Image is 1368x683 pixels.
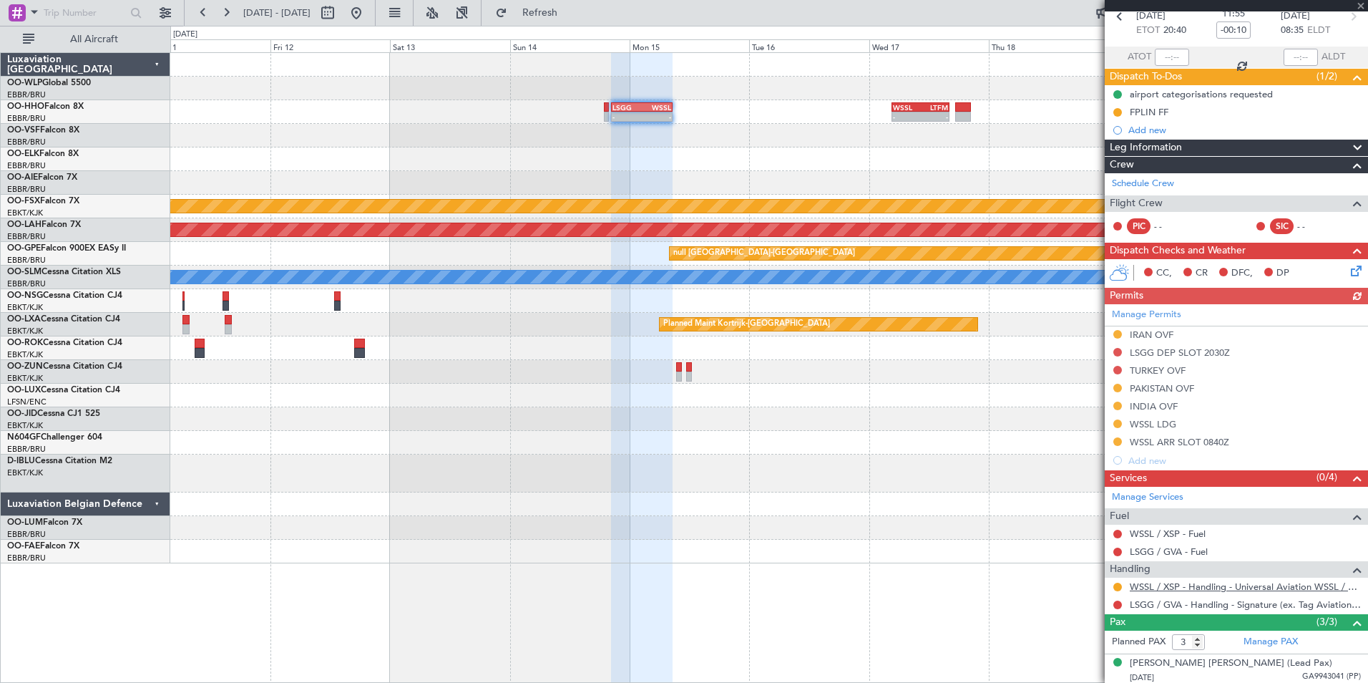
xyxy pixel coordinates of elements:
a: EBKT/KJK [7,349,43,360]
a: EBKT/KJK [7,326,43,336]
div: - [921,112,949,121]
span: OO-JID [7,410,37,418]
div: Sat 13 [390,39,509,52]
span: Dispatch Checks and Weather [1110,243,1246,259]
span: ELDT [1307,24,1330,38]
span: Dispatch To-Dos [1110,69,1182,85]
a: WSSL / XSP - Handling - Universal Aviation WSSL / XSP [1130,581,1361,593]
div: - - [1297,220,1329,233]
span: D-IBLU [7,457,35,465]
a: Manage Services [1112,490,1183,505]
span: OO-ELK [7,150,39,158]
a: D-IBLUCessna Citation M2 [7,457,112,465]
button: All Aircraft [16,28,155,51]
a: EBBR/BRU [7,160,46,171]
span: OO-ZUN [7,362,43,371]
label: Planned PAX [1112,635,1166,649]
div: PIC [1127,218,1150,234]
a: EBKT/KJK [7,208,43,218]
a: EBBR/BRU [7,89,46,100]
div: WSSL [893,103,921,112]
span: Handling [1110,561,1150,578]
span: [DATE] - [DATE] [243,6,311,19]
a: OO-WLPGlobal 5500 [7,79,91,87]
span: (1/2) [1316,69,1337,84]
div: Fri 12 [270,39,390,52]
a: OO-FAEFalcon 7X [7,542,79,551]
div: airport categorisations requested [1130,88,1273,100]
div: Planned Maint Kortrijk-[GEOGRAPHIC_DATA] [663,314,830,335]
a: EBBR/BRU [7,231,46,242]
div: Add new [1128,124,1361,136]
div: null [GEOGRAPHIC_DATA]-[GEOGRAPHIC_DATA] [673,243,855,264]
a: LSGG / GVA - Fuel [1130,546,1208,558]
span: ATOT [1128,50,1151,64]
a: Schedule Crew [1112,177,1174,191]
span: GA9943041 (PP) [1302,671,1361,683]
a: OO-LUMFalcon 7X [7,518,82,527]
a: EBKT/KJK [7,468,43,478]
span: Leg Information [1110,140,1182,156]
div: Sun 14 [510,39,630,52]
span: DFC, [1231,266,1253,281]
span: CC, [1156,266,1172,281]
a: OO-FSXFalcon 7X [7,197,79,205]
span: OO-ROK [7,339,43,347]
a: LFSN/ENC [7,397,47,407]
a: WSSL / XSP - Fuel [1130,528,1206,540]
span: 08:35 [1281,24,1304,38]
span: Refresh [510,8,570,18]
a: OO-SLMCessna Citation XLS [7,268,121,276]
span: All Aircraft [37,34,151,44]
span: OO-HHO [7,102,44,111]
div: - [612,112,642,121]
span: Flight Crew [1110,195,1163,212]
span: ETOT [1136,24,1160,38]
span: OO-FAE [7,542,40,551]
a: OO-ROKCessna Citation CJ4 [7,339,122,347]
span: OO-FSX [7,197,40,205]
a: EBBR/BRU [7,278,46,289]
a: OO-ZUNCessna Citation CJ4 [7,362,122,371]
span: OO-WLP [7,79,42,87]
span: 20:40 [1163,24,1186,38]
span: DP [1276,266,1289,281]
span: [DATE] [1130,672,1154,683]
div: WSSL [642,103,671,112]
a: N604GFChallenger 604 [7,433,102,442]
span: OO-LXA [7,315,41,324]
div: LTFM [921,103,949,112]
a: OO-NSGCessna Citation CJ4 [7,291,122,300]
span: Services [1110,470,1147,487]
span: OO-LUX [7,386,41,394]
a: Manage PAX [1244,635,1298,649]
a: EBKT/KJK [7,373,43,384]
div: Thu 18 [989,39,1108,52]
div: [DATE] [173,29,197,41]
a: EBKT/KJK [7,302,43,313]
div: LSGG [612,103,642,112]
a: EBBR/BRU [7,553,46,563]
div: - - [1154,220,1186,233]
span: OO-VSF [7,126,40,135]
a: EBBR/BRU [7,529,46,540]
a: OO-LAHFalcon 7X [7,221,81,229]
span: Fuel [1110,508,1129,525]
span: OO-GPE [7,244,41,253]
div: SIC [1270,218,1294,234]
span: Pax [1110,614,1125,631]
button: Refresh [489,1,575,24]
a: OO-VSFFalcon 8X [7,126,79,135]
a: EBBR/BRU [7,184,46,195]
span: OO-LAH [7,221,41,229]
span: ALDT [1321,50,1345,64]
a: OO-JIDCessna CJ1 525 [7,410,100,418]
span: [DATE] [1281,9,1310,24]
span: OO-NSG [7,291,43,300]
span: OO-LUM [7,518,43,527]
div: Mon 15 [630,39,749,52]
a: OO-GPEFalcon 900EX EASy II [7,244,126,253]
div: - [642,112,671,121]
span: OO-SLM [7,268,41,276]
div: Thu 11 [150,39,270,52]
